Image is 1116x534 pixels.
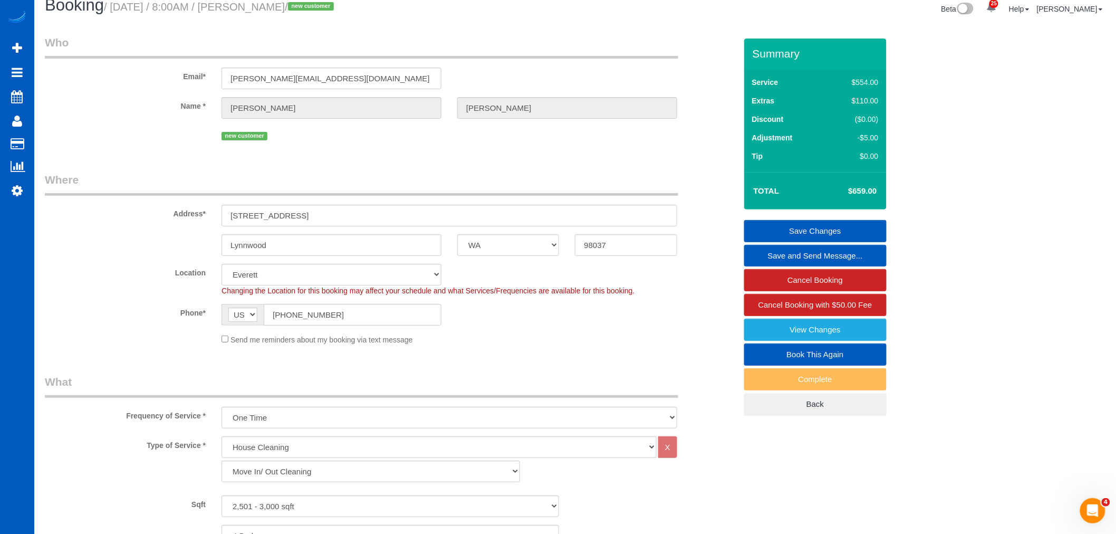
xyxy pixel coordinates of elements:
label: Phone* [37,304,214,318]
label: Sqft [37,495,214,510]
a: [PERSON_NAME] [1037,5,1103,13]
a: Book This Again [744,344,887,366]
label: Extras [752,96,775,106]
label: Frequency of Service * [37,407,214,421]
label: Name * [37,97,214,111]
img: New interface [956,3,974,16]
label: Tip [752,151,763,161]
span: Changing the Location for this booking may affect your schedule and what Services/Frequencies are... [222,287,634,295]
h3: Summary [753,47,881,60]
a: Help [1009,5,1030,13]
a: Cancel Booking [744,269,887,291]
label: Adjustment [752,132,793,143]
h4: $659.00 [816,187,877,196]
div: ($0.00) [830,114,879,125]
div: $0.00 [830,151,879,161]
img: Automaid Logo [6,11,27,25]
input: Phone* [264,304,441,326]
div: -$5.00 [830,132,879,143]
span: Cancel Booking with $50.00 Fee [758,300,872,309]
a: Cancel Booking with $50.00 Fee [744,294,887,316]
a: Beta [941,5,974,13]
iframe: Intercom live chat [1080,498,1105,523]
input: First Name* [222,97,441,119]
span: / [285,1,337,13]
div: $554.00 [830,77,879,88]
input: City* [222,234,441,256]
input: Email* [222,68,441,89]
label: Type of Service * [37,436,214,451]
span: new customer [288,2,334,11]
label: Discount [752,114,784,125]
input: Last Name* [457,97,677,119]
input: Zip Code* [575,234,677,256]
strong: Total [754,186,780,195]
label: Service [752,77,778,88]
div: $110.00 [830,96,879,106]
label: Email* [37,68,214,82]
span: 4 [1102,498,1110,507]
a: Save Changes [744,220,887,242]
legend: What [45,374,678,398]
a: Back [744,393,887,415]
a: View Changes [744,319,887,341]
legend: Who [45,35,678,59]
small: / [DATE] / 8:00AM / [PERSON_NAME] [104,1,337,13]
label: Location [37,264,214,278]
legend: Where [45,172,678,196]
a: Save and Send Message... [744,245,887,267]
span: new customer [222,132,267,140]
label: Address* [37,205,214,219]
span: Send me reminders about my booking via text message [230,336,413,344]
